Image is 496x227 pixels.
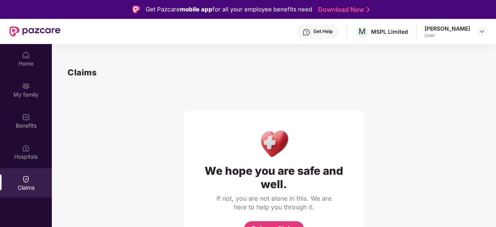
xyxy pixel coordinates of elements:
[9,26,60,37] img: New Pazcare Logo
[22,51,30,59] img: svg+xml;base64,PHN2ZyBpZD0iSG9tZSIgeG1sbnM9Imh0dHA6Ly93d3cudzMub3JnLzIwMDAvc3ZnIiB3aWR0aD0iMjAiIG...
[132,5,140,13] img: Logo
[22,82,30,90] img: svg+xml;base64,PHN2ZyB3aWR0aD0iMjAiIGhlaWdodD0iMjAiIHZpZXdCb3g9IjAgMCAyMCAyMCIgZmlsbD0ibm9uZSIgeG...
[22,113,30,121] img: svg+xml;base64,PHN2ZyBpZD0iQmVuZWZpdHMiIHhtbG5zPSJodHRwOi8vd3d3LnczLm9yZy8yMDAwL3N2ZyIgd2lkdGg9Ij...
[479,28,485,35] img: svg+xml;base64,PHN2ZyBpZD0iRHJvcGRvd24tMzJ4MzIiIHhtbG5zPSJodHRwOi8vd3d3LnczLm9yZy8yMDAwL3N2ZyIgd2...
[371,28,408,35] div: MSPL Limited
[146,5,312,14] div: Get Pazcare for all your employee benefits need
[215,194,333,211] div: If not, you are not alone in this. We are here to help you through it.
[425,25,470,32] div: [PERSON_NAME]
[302,28,310,36] img: svg+xml;base64,PHN2ZyBpZD0iSGVscC0zMngzMiIgeG1sbnM9Imh0dHA6Ly93d3cudzMub3JnLzIwMDAvc3ZnIiB3aWR0aD...
[257,126,291,160] img: Health Care
[425,32,470,38] div: User
[22,144,30,152] img: svg+xml;base64,PHN2ZyBpZD0iSG9zcGl0YWxzIiB4bWxucz0iaHR0cDovL3d3dy53My5vcmcvMjAwMC9zdmciIHdpZHRoPS...
[359,27,366,36] span: M
[22,175,30,183] img: svg+xml;base64,PHN2ZyBpZD0iQ2xhaW0iIHhtbG5zPSJodHRwOi8vd3d3LnczLm9yZy8yMDAwL3N2ZyIgd2lkdGg9IjIwIi...
[199,164,349,191] div: We hope you are safe and well.
[318,5,367,14] a: Download Now
[366,5,370,14] img: Stroke
[68,66,97,79] h1: Claims
[180,5,212,13] strong: mobile app
[313,28,333,35] div: Get Help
